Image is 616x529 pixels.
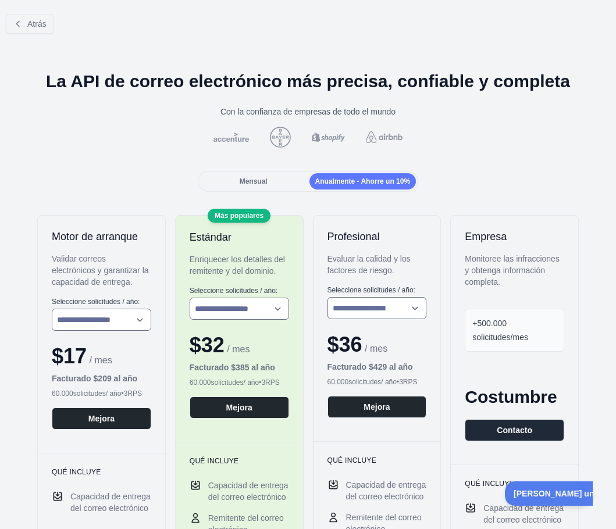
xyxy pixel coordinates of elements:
font: Capacidad de entrega del correo electrónico [208,481,289,502]
font: [PERSON_NAME] una pregunta [9,8,131,17]
font: Capacidad de entrega del correo electrónico [346,480,426,501]
font: Qué incluye [465,480,514,488]
iframe: Activar/desactivar soporte al cliente [505,481,593,506]
font: Qué incluye [52,468,101,476]
font: Qué incluye [190,457,239,465]
font: Qué incluye [327,456,377,464]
